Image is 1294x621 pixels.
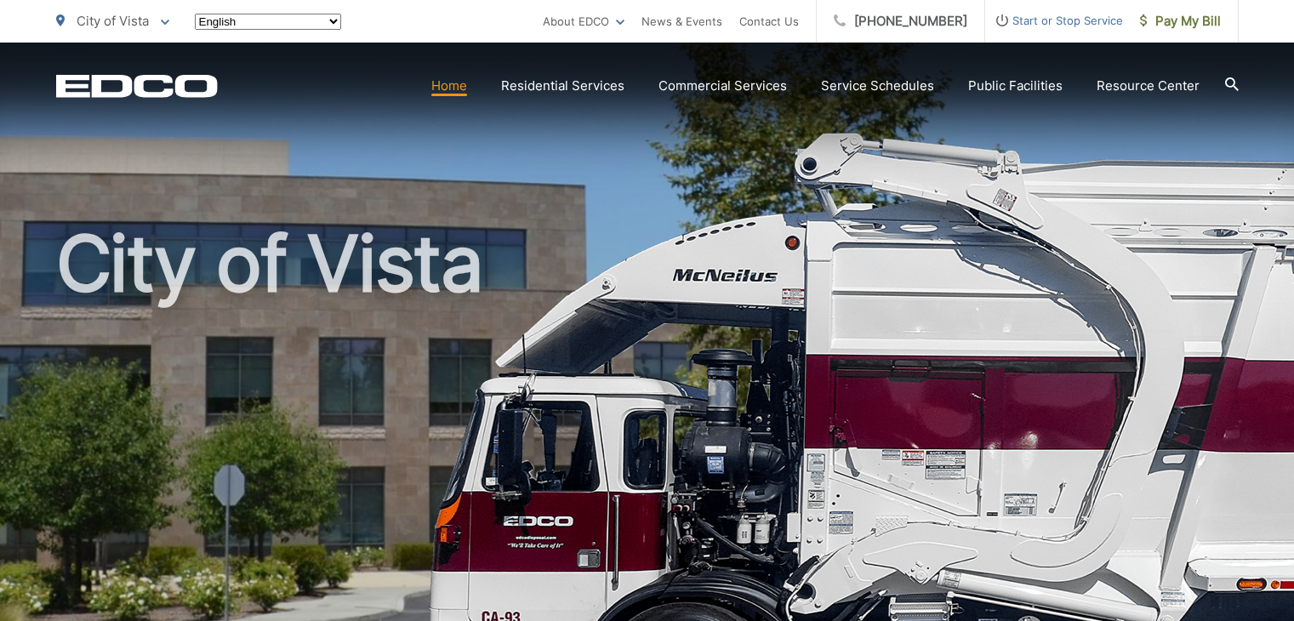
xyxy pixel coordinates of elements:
a: About EDCO [543,11,624,31]
span: City of Vista [77,13,149,29]
span: Pay My Bill [1140,11,1221,31]
a: News & Events [641,11,722,31]
a: Resource Center [1097,76,1200,96]
a: Home [431,76,467,96]
a: EDCD logo. Return to the homepage. [56,74,218,98]
a: Service Schedules [821,76,934,96]
a: Commercial Services [658,76,787,96]
select: Select a language [195,14,341,30]
a: Residential Services [501,76,624,96]
a: Contact Us [739,11,799,31]
a: Public Facilities [968,76,1063,96]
